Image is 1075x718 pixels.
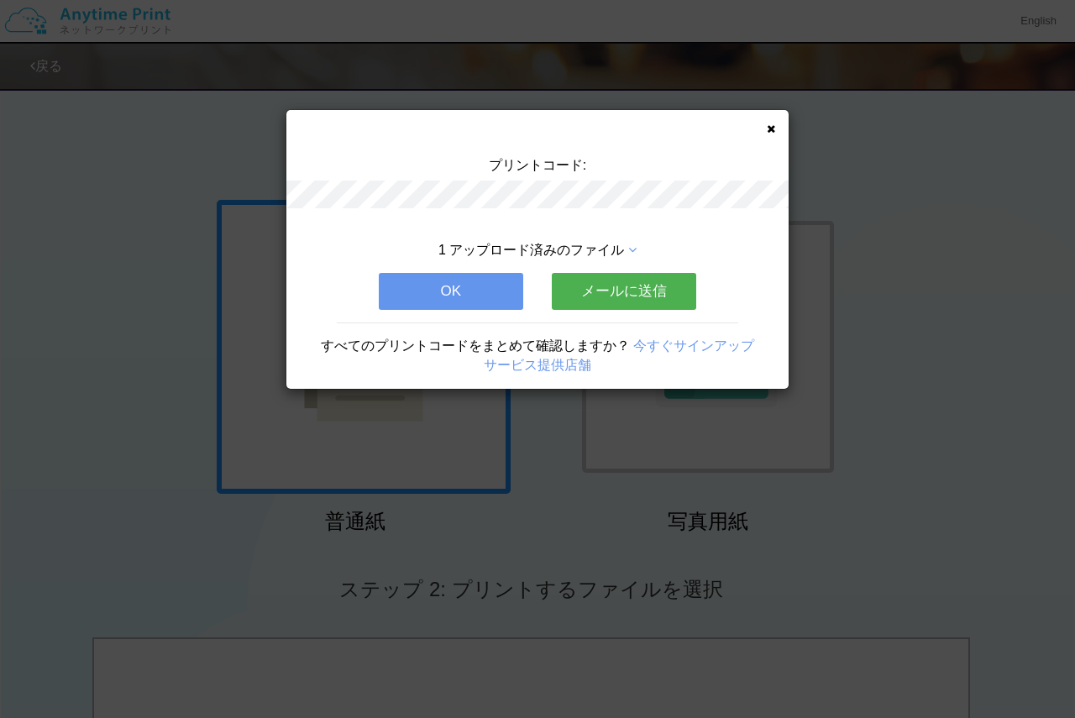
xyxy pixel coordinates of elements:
[489,158,586,172] span: プリントコード:
[321,338,630,353] span: すべてのプリントコードをまとめて確認しますか？
[438,243,624,257] span: 1 アップロード済みのファイル
[484,358,591,372] a: サービス提供店舗
[552,273,696,310] button: メールに送信
[633,338,754,353] a: 今すぐサインアップ
[379,273,523,310] button: OK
